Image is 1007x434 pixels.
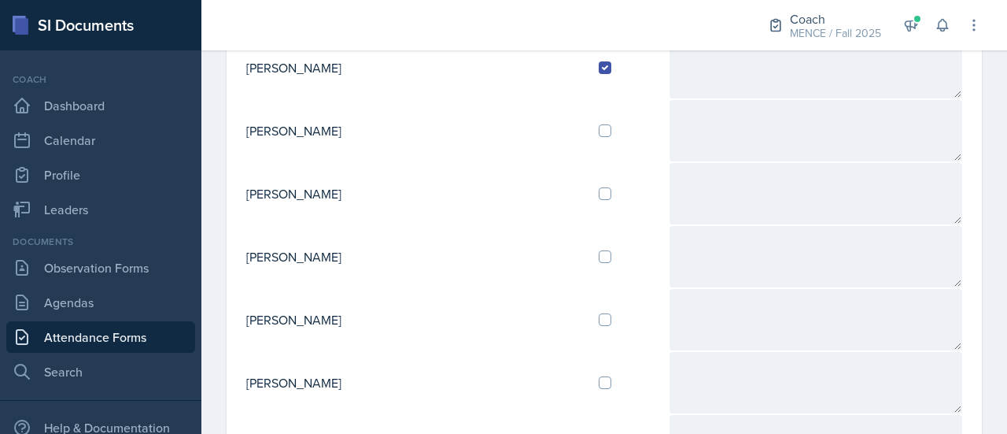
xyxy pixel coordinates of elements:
div: Documents [6,235,195,249]
td: [PERSON_NAME] [245,36,586,99]
a: Observation Forms [6,252,195,284]
td: [PERSON_NAME] [245,351,586,414]
td: [PERSON_NAME] [245,162,586,225]
a: Calendar [6,124,195,156]
a: Profile [6,159,195,191]
a: Attendance Forms [6,321,195,353]
div: MENCE / Fall 2025 [790,25,881,42]
td: [PERSON_NAME] [245,288,586,351]
div: Coach [790,9,881,28]
a: Leaders [6,194,195,225]
a: Search [6,356,195,388]
td: [PERSON_NAME] [245,225,586,288]
td: [PERSON_NAME] [245,99,586,162]
a: Dashboard [6,90,195,121]
div: Coach [6,72,195,87]
a: Agendas [6,287,195,318]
